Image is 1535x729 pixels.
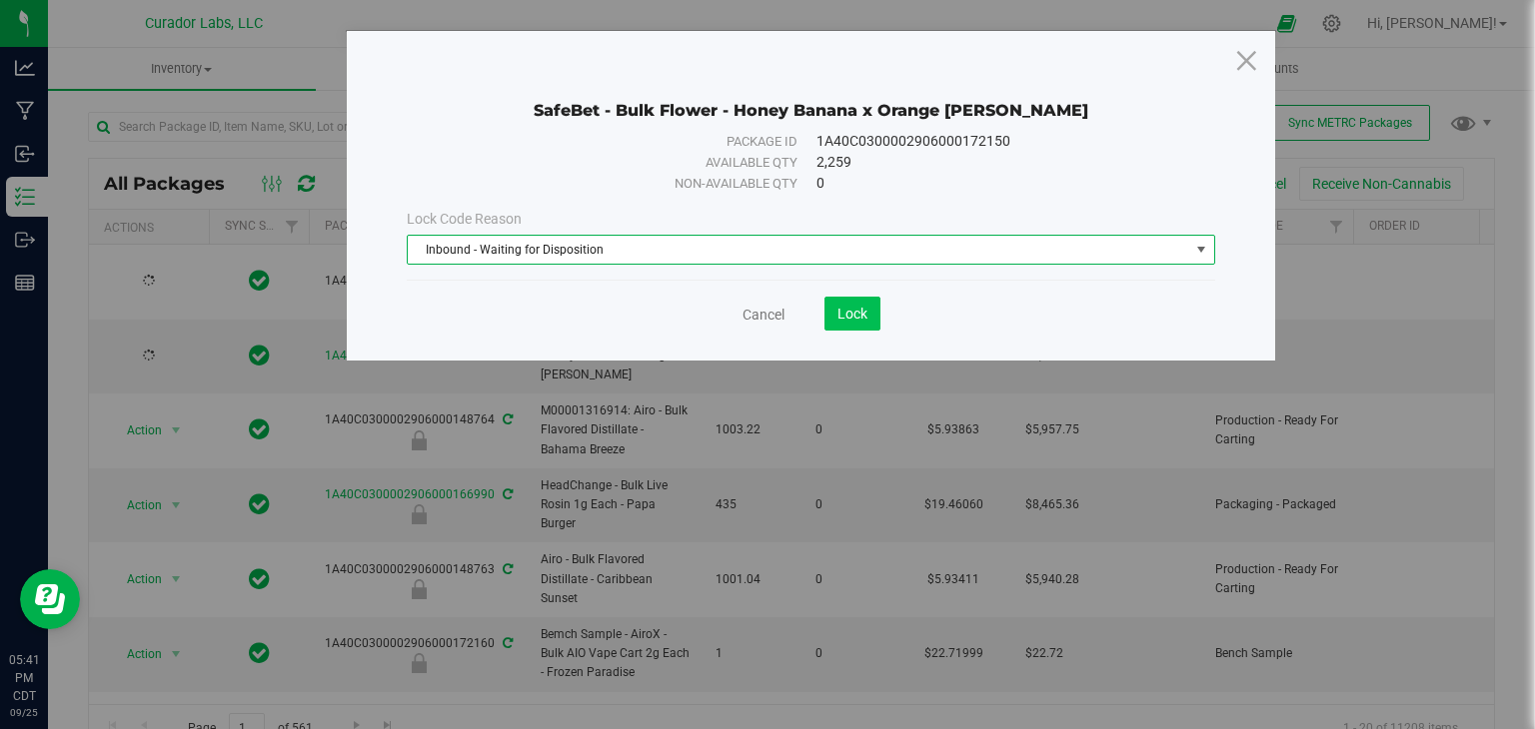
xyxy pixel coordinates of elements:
[816,152,1180,173] div: 2,259
[743,305,784,325] a: Cancel
[442,174,797,194] div: Non-available qty
[408,236,1189,264] span: Inbound - Waiting for Disposition
[1189,236,1214,264] span: select
[837,306,867,322] span: Lock
[20,569,80,629] iframe: Resource center
[816,131,1180,152] div: 1A40C0300002906000172150
[824,297,880,331] button: Lock
[442,153,797,173] div: Available qty
[407,71,1215,121] div: SafeBet - Bulk Flower - Honey Banana x Orange Mintz
[816,173,1180,194] div: 0
[407,211,522,227] span: Lock Code Reason
[442,132,797,152] div: Package ID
